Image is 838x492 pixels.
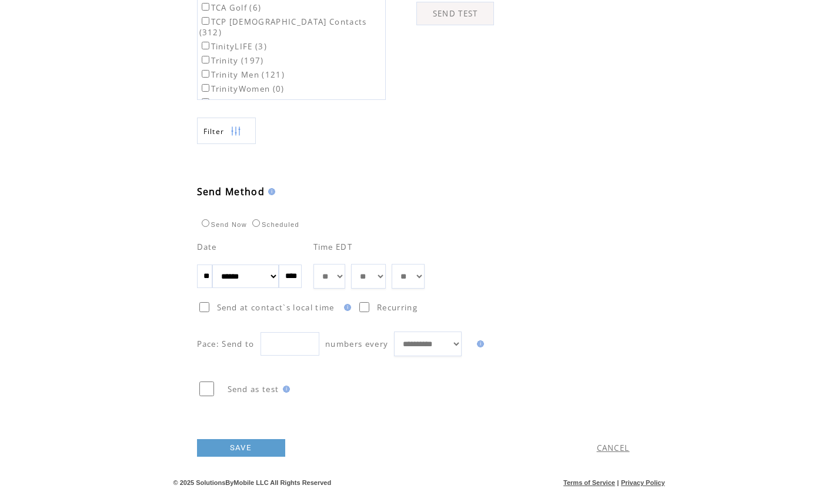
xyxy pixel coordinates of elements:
[203,126,225,136] span: Show filters
[199,98,258,108] label: YACity (49)
[313,242,353,252] span: Time EDT
[325,339,388,349] span: numbers every
[377,302,418,313] span: Recurring
[199,2,262,13] label: TCA Golf (6)
[228,384,279,394] span: Send as test
[202,70,209,78] input: Trinity Men (121)
[231,118,241,145] img: filters.png
[199,83,285,94] label: TrinityWomen (0)
[197,185,265,198] span: Send Method
[217,302,335,313] span: Send at contact`s local time
[473,340,484,347] img: help.gif
[199,221,247,228] label: Send Now
[597,443,630,453] a: CANCEL
[197,118,256,144] a: Filter
[197,439,285,457] a: SAVE
[199,16,367,38] label: TCP [DEMOGRAPHIC_DATA] Contacts (312)
[202,98,209,106] input: YACity (49)
[173,479,332,486] span: © 2025 SolutionsByMobile LLC All Rights Reserved
[249,221,299,228] label: Scheduled
[621,479,665,486] a: Privacy Policy
[252,219,260,227] input: Scheduled
[416,2,494,25] a: SEND TEST
[202,84,209,92] input: TrinityWomen (0)
[265,188,275,195] img: help.gif
[199,69,285,80] label: Trinity Men (121)
[197,242,217,252] span: Date
[199,55,264,66] label: Trinity (197)
[202,219,209,227] input: Send Now
[340,304,351,311] img: help.gif
[563,479,615,486] a: Terms of Service
[279,386,290,393] img: help.gif
[202,17,209,25] input: TCP [DEMOGRAPHIC_DATA] Contacts (312)
[202,56,209,63] input: Trinity (197)
[617,479,619,486] span: |
[199,41,268,52] label: TinityLIFE (3)
[202,3,209,11] input: TCA Golf (6)
[202,42,209,49] input: TinityLIFE (3)
[197,339,255,349] span: Pace: Send to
